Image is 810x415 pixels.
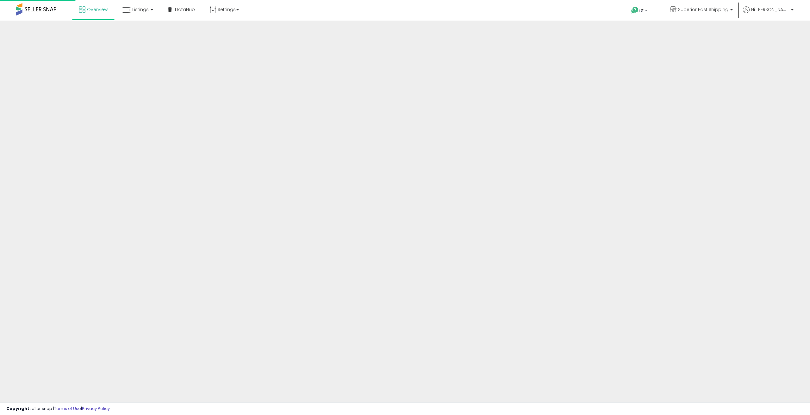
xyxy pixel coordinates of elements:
[743,6,794,21] a: Hi [PERSON_NAME]
[631,6,639,14] i: Get Help
[626,2,660,21] a: Help
[175,6,195,13] span: DataHub
[639,8,647,14] span: Help
[132,6,149,13] span: Listings
[678,6,728,13] span: Superior Fast Shipping
[751,6,789,13] span: Hi [PERSON_NAME]
[87,6,108,13] span: Overview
